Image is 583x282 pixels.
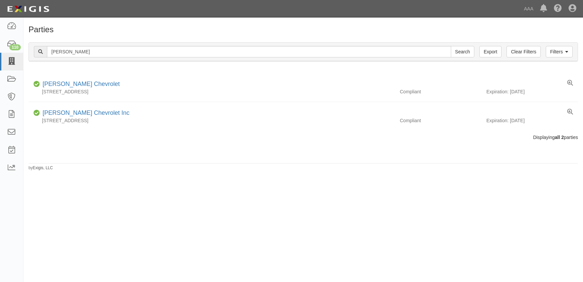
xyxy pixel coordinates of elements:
[43,109,129,116] a: [PERSON_NAME] Chevrolet Inc
[29,25,578,34] h1: Parties
[43,81,120,87] a: [PERSON_NAME] Chevrolet
[555,135,564,140] b: all 2
[486,117,578,124] div: Expiration: [DATE]
[395,88,486,95] div: Compliant
[554,5,562,13] i: Help Center - Complianz
[567,80,573,87] a: View results summary
[451,46,474,57] input: Search
[40,80,120,89] div: Harry Green Chevrolet
[546,46,573,57] a: Filters
[5,3,51,15] img: logo-5460c22ac91f19d4615b14bd174203de0afe785f0fc80cf4dbbc73dc1793850b.png
[29,88,395,95] div: [STREET_ADDRESS]
[9,44,21,50] div: 110
[395,117,486,124] div: Compliant
[34,82,40,87] i: Compliant
[29,165,53,171] small: by
[34,111,40,115] i: Compliant
[47,46,451,57] input: Search
[40,109,129,117] div: Harry Green Chevrolet Inc
[29,117,395,124] div: [STREET_ADDRESS]
[567,109,573,115] a: View results summary
[521,2,537,15] a: AAA
[23,134,583,141] div: Displaying parties
[33,166,53,170] a: Exigis, LLC
[507,46,540,57] a: Clear Filters
[479,46,501,57] a: Export
[486,88,578,95] div: Expiration: [DATE]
